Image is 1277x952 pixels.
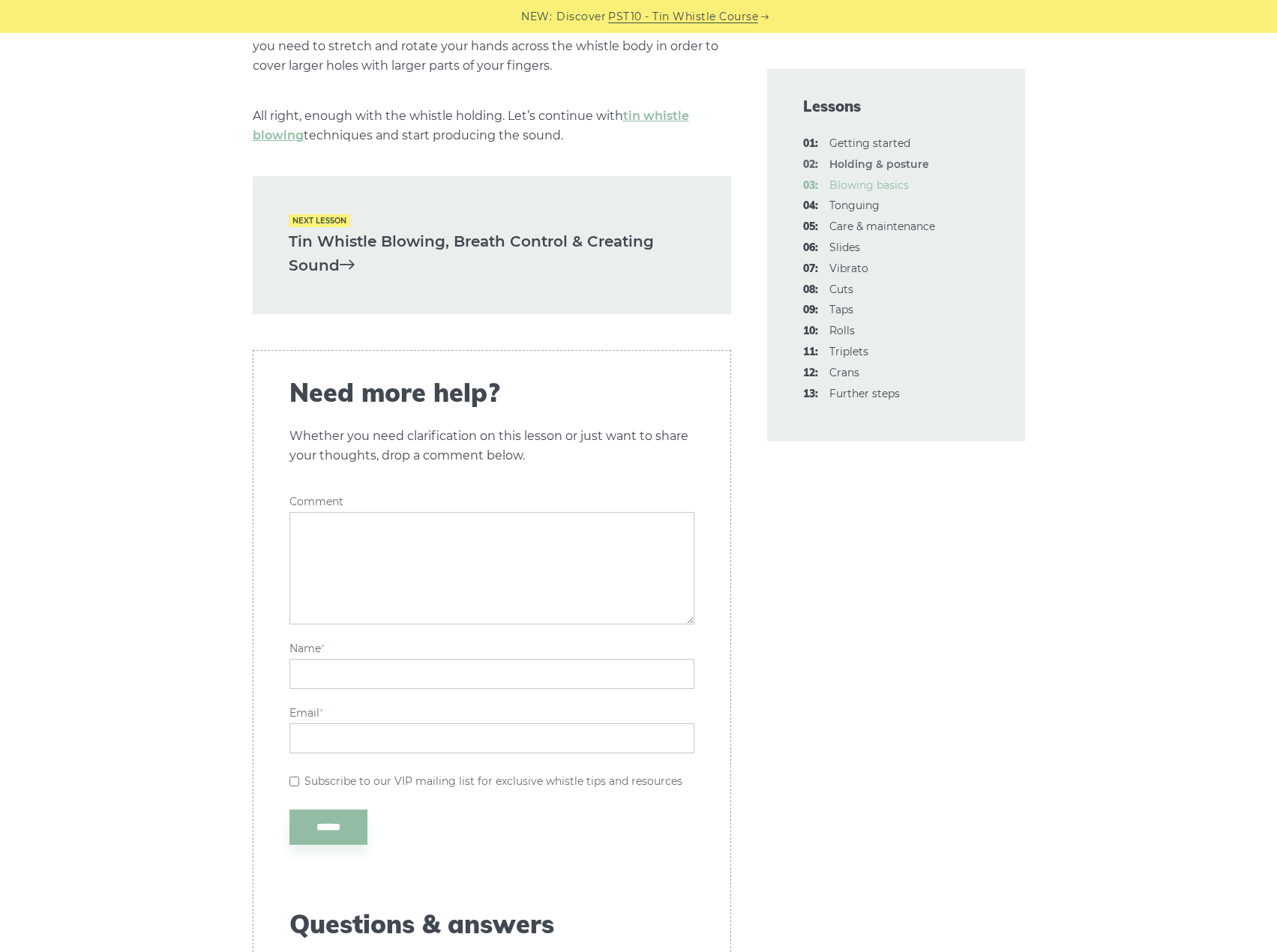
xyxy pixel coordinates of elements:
[289,427,694,466] p: Whether you need clarification on this lesson or just want to share your thoughts, drop a comment...
[803,343,818,361] span: 11:
[803,218,818,236] span: 05:
[803,322,818,340] span: 10:
[253,106,731,145] p: All right, enough with the whistle holding. Let’s continue with techniques and start producing th...
[829,136,910,150] a: 01:Getting started
[304,775,682,788] label: Subscribe to our VIP mailing list for exclusive whistle tips and resources
[289,214,350,227] span: Next lesson
[829,262,868,275] a: 07:Vibrato
[803,385,818,403] span: 13:
[289,495,694,508] label: Comment
[829,387,900,400] a: 13:Further steps
[803,281,818,299] span: 08:
[289,229,695,278] a: Tin Whistle Blowing, Breath Control & Creating Sound
[556,8,606,25] span: Discover
[803,96,989,117] span: Lessons
[829,157,929,171] strong: Holding & posture
[829,366,859,379] a: 12:Crans
[829,241,860,254] a: 06:Slides
[829,178,909,192] a: 03:Blowing basics
[829,199,880,212] a: 04:Tonguing
[829,283,853,296] a: 08:Cuts
[803,197,818,215] span: 04:
[803,301,818,319] span: 09:
[829,324,855,337] a: 10:Rolls
[289,909,694,940] span: Questions & answers
[829,303,853,316] a: 09:Taps
[253,109,689,142] a: tin whistle blowing
[289,378,694,409] span: Need more help?
[829,220,935,233] a: 05:Care & maintenance
[803,135,818,153] span: 01:
[521,8,552,25] span: NEW:
[608,8,758,25] a: PST10 - Tin Whistle Course
[803,239,818,257] span: 06:
[803,156,818,174] span: 02:
[829,345,868,358] a: 11:Triplets
[289,707,694,720] label: Email
[803,260,818,278] span: 07:
[803,177,818,195] span: 03:
[803,364,818,382] span: 12:
[289,642,694,655] label: Name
